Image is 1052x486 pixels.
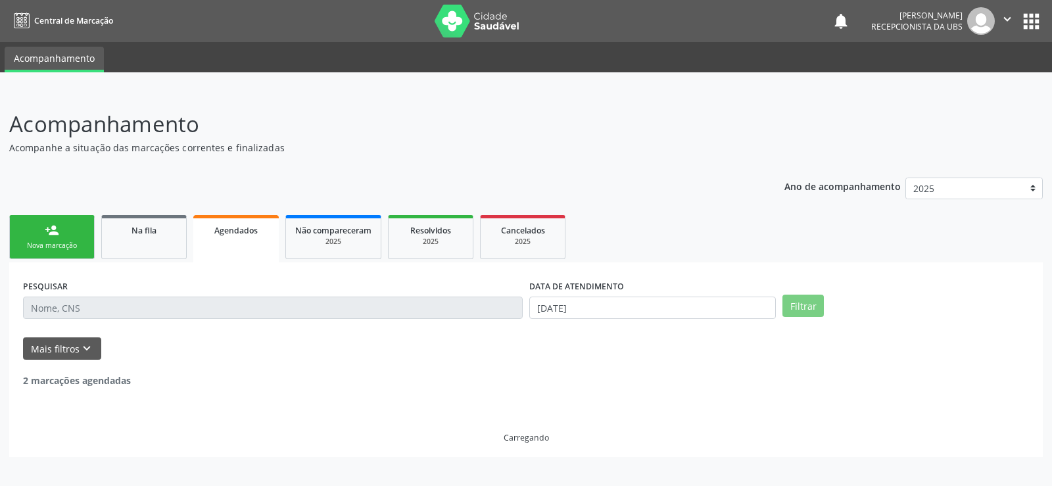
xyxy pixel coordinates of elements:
button: apps [1020,10,1043,33]
span: Agendados [214,225,258,236]
button: Filtrar [782,295,824,317]
span: Resolvidos [410,225,451,236]
span: Central de Marcação [34,15,113,26]
p: Acompanhamento [9,108,732,141]
span: Na fila [131,225,156,236]
p: Acompanhe a situação das marcações correntes e finalizadas [9,141,732,155]
i: keyboard_arrow_down [80,341,94,356]
div: 2025 [295,237,371,247]
button: Mais filtroskeyboard_arrow_down [23,337,101,360]
div: 2025 [398,237,464,247]
button:  [995,7,1020,35]
div: 2025 [490,237,556,247]
a: Acompanhamento [5,47,104,72]
label: DATA DE ATENDIMENTO [529,276,624,297]
div: person_add [45,223,59,237]
label: PESQUISAR [23,276,68,297]
span: Recepcionista da UBS [871,21,963,32]
i:  [1000,12,1015,26]
span: Não compareceram [295,225,371,236]
div: Nova marcação [19,241,85,251]
div: Carregando [504,432,549,443]
p: Ano de acompanhamento [784,178,901,194]
img: img [967,7,995,35]
span: Cancelados [501,225,545,236]
strong: 2 marcações agendadas [23,374,131,387]
input: Selecione um intervalo [529,297,776,319]
a: Central de Marcação [9,10,113,32]
button: notifications [832,12,850,30]
div: [PERSON_NAME] [871,10,963,21]
input: Nome, CNS [23,297,523,319]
